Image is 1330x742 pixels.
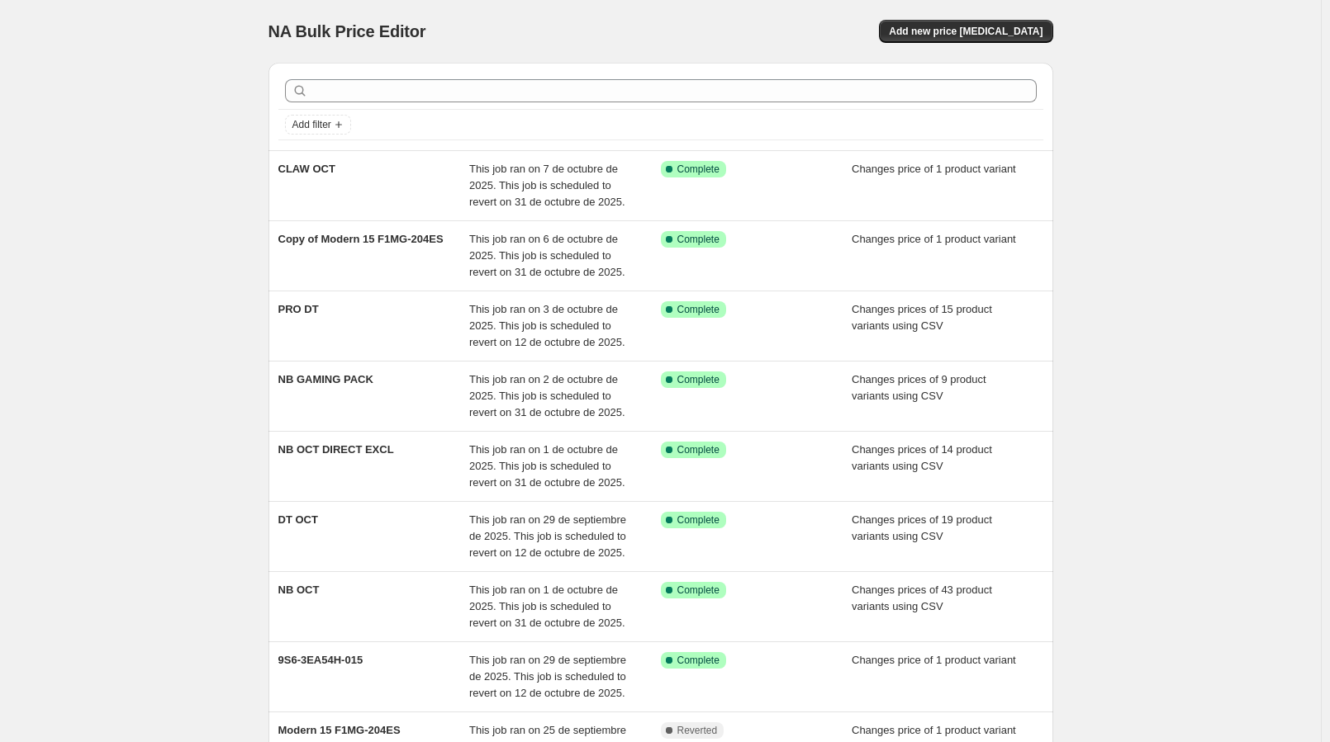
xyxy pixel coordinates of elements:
span: NB OCT [278,584,320,596]
button: Add filter [285,115,351,135]
span: This job ran on 29 de septiembre de 2025. This job is scheduled to revert on 12 de octubre de 2025. [469,654,626,699]
span: Modern 15 F1MG-204ES [278,724,401,736]
span: Changes price of 1 product variant [852,163,1016,175]
span: Copy of Modern 15 F1MG-204ES [278,233,444,245]
span: This job ran on 29 de septiembre de 2025. This job is scheduled to revert on 12 de octubre de 2025. [469,513,626,559]
span: PRO DT [278,303,319,315]
span: Complete [677,163,720,176]
span: This job ran on 1 de octubre de 2025. This job is scheduled to revert on 31 de octubre de 2025. [469,443,625,489]
span: DT OCT [278,513,318,526]
span: Changes price of 1 product variant [852,654,1016,666]
span: Complete [677,443,720,456]
span: NB OCT DIRECT EXCL [278,443,394,456]
span: NB GAMING PACK [278,373,373,385]
span: NA Bulk Price Editor [268,22,426,40]
span: Changes price of 1 product variant [852,233,1016,245]
span: Changes prices of 14 product variants using CSV [852,443,992,472]
span: Add new price [MEDICAL_DATA] [889,25,1043,38]
span: Reverted [677,724,718,737]
span: This job ran on 1 de octubre de 2025. This job is scheduled to revert on 31 de octubre de 2025. [469,584,625,629]
span: Complete [677,654,720,667]
span: This job ran on 3 de octubre de 2025. This job is scheduled to revert on 12 de octubre de 2025. [469,303,625,348]
span: Complete [677,233,720,246]
span: Changes prices of 9 product variants using CSV [852,373,986,402]
span: Changes prices of 19 product variants using CSV [852,513,992,542]
span: Complete [677,513,720,527]
span: Changes prices of 43 product variants using CSV [852,584,992,612]
span: This job ran on 7 de octubre de 2025. This job is scheduled to revert on 31 de octubre de 2025. [469,163,625,208]
span: This job ran on 2 de octubre de 2025. This job is scheduled to revert on 31 de octubre de 2025. [469,373,625,418]
span: Complete [677,584,720,597]
span: 9S6-3EA54H-015 [278,654,363,666]
span: CLAW OCT [278,163,335,175]
span: Complete [677,373,720,386]
span: Complete [677,303,720,316]
span: This job ran on 6 de octubre de 2025. This job is scheduled to revert on 31 de octubre de 2025. [469,233,625,278]
span: Changes prices of 15 product variants using CSV [852,303,992,332]
button: Add new price [MEDICAL_DATA] [879,20,1052,43]
span: Changes price of 1 product variant [852,724,1016,736]
span: Add filter [292,118,331,131]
